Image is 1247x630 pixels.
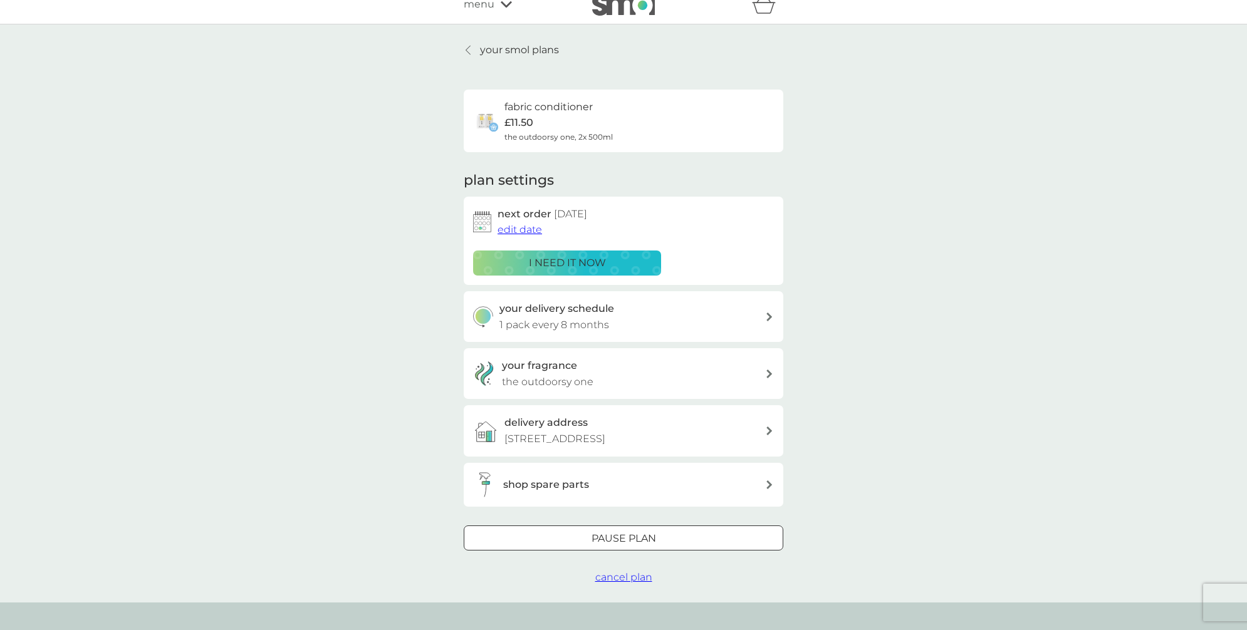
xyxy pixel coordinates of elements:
button: i need it now [473,250,661,276]
h3: your delivery schedule [499,301,614,317]
button: cancel plan [595,569,652,586]
button: shop spare parts [464,463,783,507]
p: 1 pack every 8 months [499,317,609,333]
button: edit date [498,222,542,238]
h2: next order [498,206,587,222]
p: the outdoorsy one [502,374,593,390]
p: your smol plans [480,42,559,58]
span: [DATE] [554,208,587,220]
h3: delivery address [504,415,588,431]
button: Pause plan [464,525,783,550]
a: delivery address[STREET_ADDRESS] [464,405,783,456]
h2: plan settings [464,171,554,190]
span: the outdoorsy one, 2x 500ml [504,131,613,143]
img: fabric conditioner [473,108,498,133]
p: [STREET_ADDRESS] [504,431,605,447]
a: your smol plans [464,42,559,58]
span: edit date [498,224,542,235]
button: your delivery schedule1 pack every 8 months [464,291,783,342]
p: Pause plan [592,530,656,547]
a: your fragrancethe outdoorsy one [464,348,783,399]
span: cancel plan [595,571,652,583]
h3: shop spare parts [503,477,589,493]
p: £11.50 [504,115,533,131]
p: i need it now [529,255,606,271]
h3: your fragrance [502,358,577,374]
h6: fabric conditioner [504,99,593,115]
